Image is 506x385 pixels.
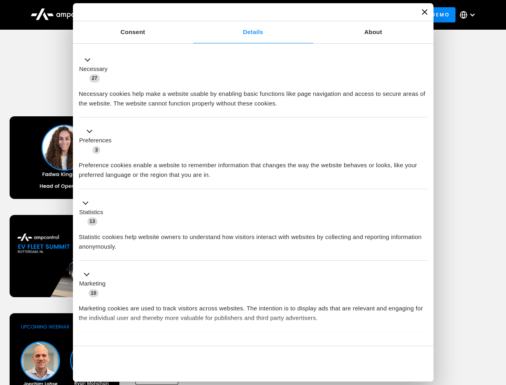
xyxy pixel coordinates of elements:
button: Unclassified (2) [79,341,145,351]
button: Okay [312,352,427,375]
div: Statistic cookies help website owners to understand how visitors interact with websites by collec... [79,226,427,251]
label: Marketing [79,279,106,288]
button: Preferences (3) [79,127,117,155]
h1: Upcoming Webinars [10,81,497,100]
a: About [313,21,433,43]
span: 3 [93,146,100,154]
a: Details [193,21,313,43]
a: Consent [73,21,193,43]
button: Statistics (13) [79,198,108,226]
button: Necessary (27) [79,55,113,83]
span: 10 [89,289,99,297]
button: Marketing (10) [79,270,111,298]
label: Preferences [79,136,112,145]
div: Preference cookies enable a website to remember information that changes the way the website beha... [79,154,427,180]
label: Necessary [79,65,108,74]
div: Necessary cookies help make a website usable by enabling basic functions like page navigation and... [79,83,427,108]
span: 2 [132,342,140,351]
span: 27 [89,74,100,82]
label: Statistics [79,208,103,217]
div: Marketing cookies are used to track visitors across websites. The intention is to display ads tha... [79,298,427,323]
span: 13 [87,217,98,225]
button: Close banner [422,9,427,15]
